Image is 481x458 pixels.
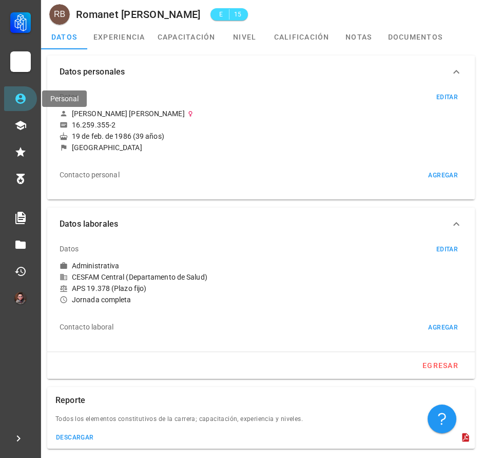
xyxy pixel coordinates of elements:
[55,387,85,414] div: Reporte
[222,25,268,49] a: nivel
[60,217,450,231] span: Datos laborales
[217,9,225,20] span: E
[72,120,116,130] div: 16.259.355-2
[428,324,458,331] div: agregar
[87,25,151,49] a: experiencia
[41,25,87,49] a: datos
[60,315,114,339] div: Contacto laboral
[151,25,222,49] a: capacitación
[60,162,120,187] div: Contacto personal
[268,25,336,49] a: calificación
[47,208,475,241] button: Datos laborales
[382,25,449,49] a: documentos
[234,9,242,20] span: 15
[72,109,185,118] div: [PERSON_NAME] [PERSON_NAME]
[51,430,98,445] button: descargar
[55,434,94,441] div: descargar
[47,414,475,430] div: Todos los elementos constitutivos de la carrera; capacitación, experiencia y niveles.
[428,172,458,179] div: agregar
[431,92,463,102] button: editar
[60,272,463,282] div: CESFAM Central (Departamento de Salud)
[14,292,27,304] div: avatar
[72,143,142,152] div: [GEOGRAPHIC_DATA]
[60,284,463,293] div: APS 19.378 (Plazo fijo)
[47,56,475,88] button: Datos personales
[436,94,458,101] div: editar
[436,246,458,253] div: editar
[422,361,458,370] div: egresar
[54,4,65,25] span: RB
[418,356,463,375] button: egresar
[76,9,200,20] div: Romanet [PERSON_NAME]
[72,261,119,270] div: Administrativa
[336,25,382,49] a: notas
[423,170,463,180] button: agregar
[60,132,463,141] div: 19 de feb. de 1986 (39 años)
[49,4,70,25] div: avatar
[423,322,463,333] button: agregar
[60,84,79,109] div: Datos
[60,295,463,304] div: Jornada completa
[60,65,450,79] span: Datos personales
[60,236,79,261] div: Datos
[431,244,463,254] button: editar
